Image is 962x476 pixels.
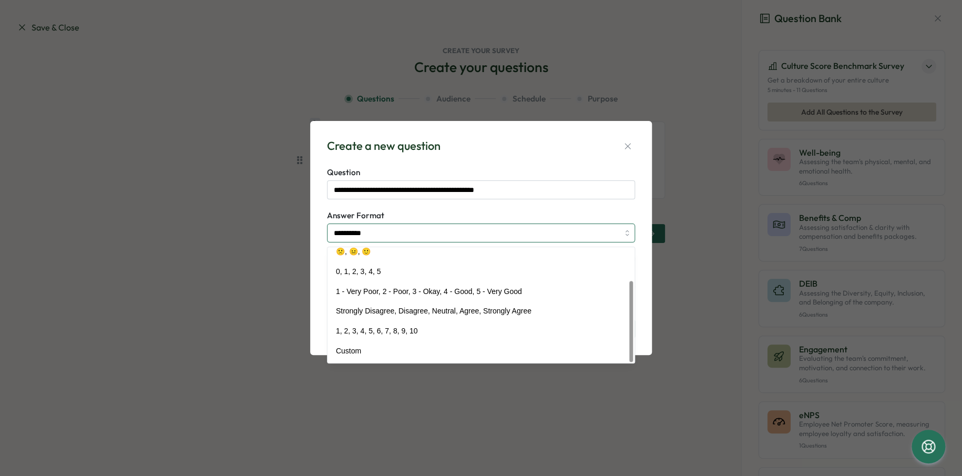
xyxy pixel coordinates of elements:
div: Strongly Disagree, Disagree, Neutral, Agree, Strongly Agree [330,301,632,321]
div: 1 - Very Poor, 2 - Poor, 3 - Okay, 4 - Good, 5 - Very Good [330,282,632,302]
label: Question [327,167,635,178]
div: Custom [330,341,632,361]
div: Create a new question [327,138,441,154]
label: Answer Format [327,210,635,221]
div: 1, 2, 3, 4, 5, 6, 7, 8, 9, 10 [330,321,632,341]
div: 0, 1, 2, 3, 4, 5 [330,262,632,282]
div: 🙁, 😐, 🙂 [330,242,632,262]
